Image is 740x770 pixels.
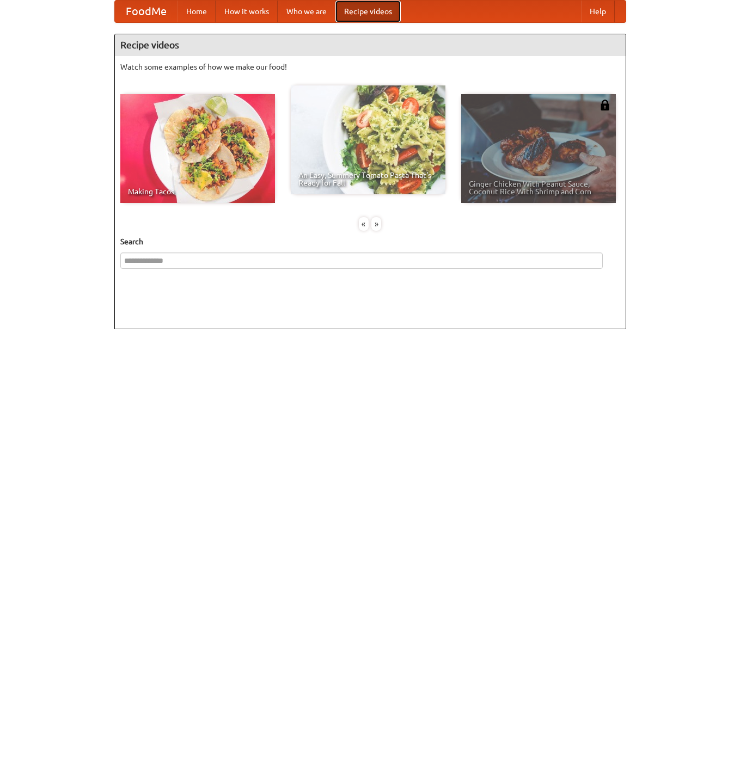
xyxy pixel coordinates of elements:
div: « [359,217,369,231]
a: Help [581,1,615,22]
img: 483408.png [600,100,610,110]
span: Making Tacos [128,188,267,195]
a: Making Tacos [120,94,275,203]
a: How it works [216,1,278,22]
a: Recipe videos [335,1,401,22]
a: Who we are [278,1,335,22]
h4: Recipe videos [115,34,626,56]
span: An Easy, Summery Tomato Pasta That's Ready for Fall [298,171,438,187]
div: » [371,217,381,231]
a: FoodMe [115,1,178,22]
a: An Easy, Summery Tomato Pasta That's Ready for Fall [291,85,445,194]
h5: Search [120,236,620,247]
a: Home [178,1,216,22]
p: Watch some examples of how we make our food! [120,61,620,72]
